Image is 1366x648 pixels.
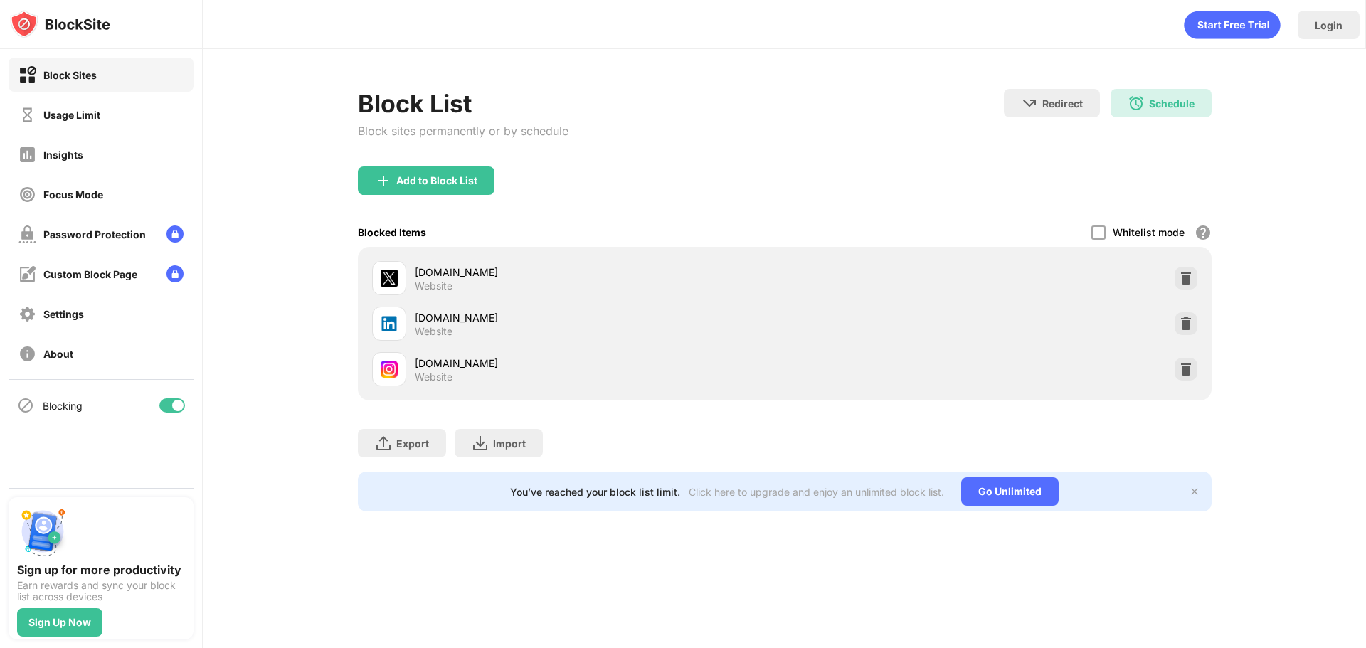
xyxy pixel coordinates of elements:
[17,580,185,602] div: Earn rewards and sync your block list across devices
[1042,97,1083,110] div: Redirect
[381,361,398,378] img: favicons
[415,371,452,383] div: Website
[43,149,83,161] div: Insights
[18,106,36,124] img: time-usage-off.svg
[415,310,785,325] div: [DOMAIN_NAME]
[43,69,97,81] div: Block Sites
[415,280,452,292] div: Website
[358,124,568,138] div: Block sites permanently or by schedule
[18,146,36,164] img: insights-off.svg
[358,226,426,238] div: Blocked Items
[1189,486,1200,497] img: x-button.svg
[689,486,944,498] div: Click here to upgrade and enjoy an unlimited block list.
[17,563,185,577] div: Sign up for more productivity
[1149,97,1195,110] div: Schedule
[18,345,36,363] img: about-off.svg
[10,10,110,38] img: logo-blocksite.svg
[43,348,73,360] div: About
[43,109,100,121] div: Usage Limit
[166,265,184,282] img: lock-menu.svg
[43,400,83,412] div: Blocking
[43,228,146,240] div: Password Protection
[961,477,1059,506] div: Go Unlimited
[415,325,452,338] div: Website
[510,486,680,498] div: You’ve reached your block list limit.
[17,397,34,414] img: blocking-icon.svg
[358,89,568,118] div: Block List
[415,356,785,371] div: [DOMAIN_NAME]
[18,265,36,283] img: customize-block-page-off.svg
[396,175,477,186] div: Add to Block List
[396,437,429,450] div: Export
[415,265,785,280] div: [DOMAIN_NAME]
[18,225,36,243] img: password-protection-off.svg
[18,305,36,323] img: settings-off.svg
[18,186,36,203] img: focus-off.svg
[381,270,398,287] img: favicons
[43,308,84,320] div: Settings
[43,268,137,280] div: Custom Block Page
[166,225,184,243] img: lock-menu.svg
[28,617,91,628] div: Sign Up Now
[1184,11,1281,39] div: animation
[1315,19,1343,31] div: Login
[18,66,36,84] img: block-on.svg
[1113,226,1185,238] div: Whitelist mode
[43,188,103,201] div: Focus Mode
[17,506,68,557] img: push-signup.svg
[493,437,526,450] div: Import
[381,315,398,332] img: favicons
